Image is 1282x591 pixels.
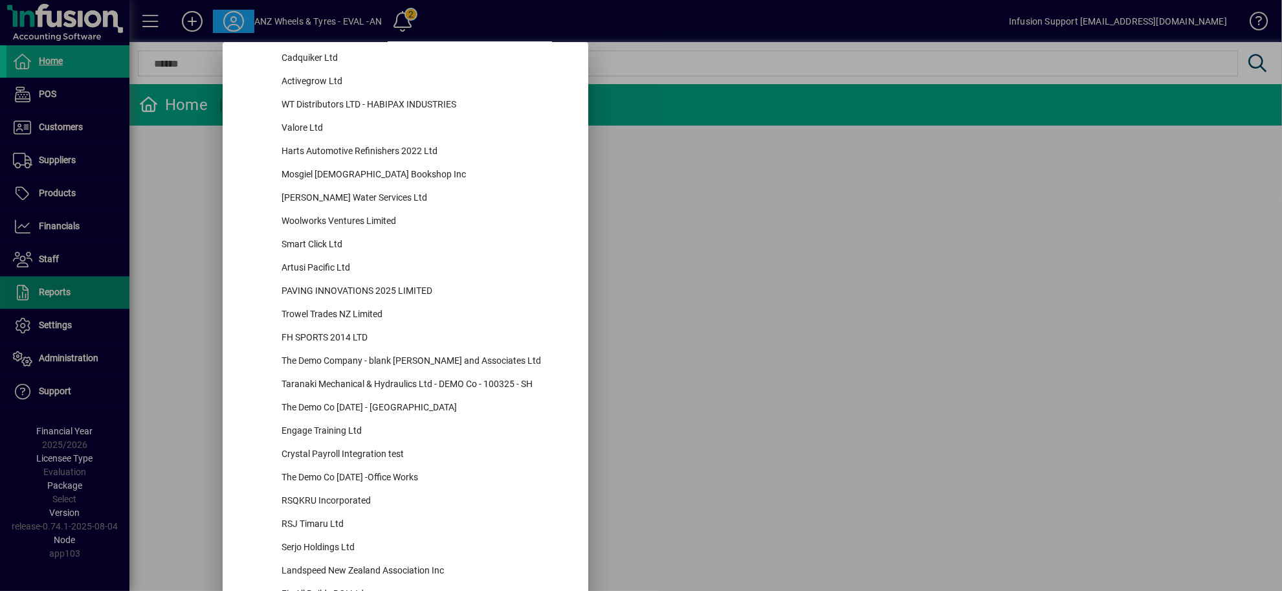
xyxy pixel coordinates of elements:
[229,327,582,350] button: FH SPORTS 2014 LTD
[271,490,582,513] div: RSQKRU Incorporated
[229,397,582,420] button: The Demo Co [DATE] - [GEOGRAPHIC_DATA]
[229,117,582,140] button: Valore Ltd
[229,280,582,304] button: PAVING INNOVATIONS 2025 LIMITED
[271,327,582,350] div: FH SPORTS 2014 LTD
[271,420,582,443] div: Engage Training Ltd
[229,374,582,397] button: Taranaki Mechanical & Hydraulics Ltd - DEMO Co - 100325 - SH
[229,490,582,513] button: RSQKRU Incorporated
[229,234,582,257] button: Smart Click Ltd
[229,187,582,210] button: [PERSON_NAME] Water Services Ltd
[229,94,582,117] button: WT Distributors LTD - HABIPAX INDUSTRIES
[271,71,582,94] div: Activegrow Ltd
[271,210,582,234] div: Woolworks Ventures Limited
[229,443,582,467] button: Crystal Payroll Integration test
[271,350,582,374] div: The Demo Company - blank [PERSON_NAME] and Associates Ltd
[271,47,582,71] div: Cadquiker Ltd
[229,210,582,234] button: Woolworks Ventures Limited
[271,257,582,280] div: Artusi Pacific Ltd
[271,443,582,467] div: Crystal Payroll Integration test
[271,280,582,304] div: PAVING INNOVATIONS 2025 LIMITED
[271,94,582,117] div: WT Distributors LTD - HABIPAX INDUSTRIES
[271,537,582,560] div: Serjo Holdings Ltd
[271,234,582,257] div: Smart Click Ltd
[229,164,582,187] button: Mosgiel [DEMOGRAPHIC_DATA] Bookshop Inc
[271,513,582,537] div: RSJ Timaru Ltd
[229,420,582,443] button: Engage Training Ltd
[229,71,582,94] button: Activegrow Ltd
[271,397,582,420] div: The Demo Co [DATE] - [GEOGRAPHIC_DATA]
[229,513,582,537] button: RSJ Timaru Ltd
[229,350,582,374] button: The Demo Company - blank [PERSON_NAME] and Associates Ltd
[229,257,582,280] button: Artusi Pacific Ltd
[229,304,582,327] button: Trowel Trades NZ Limited
[229,560,582,583] button: Landspeed New Zealand Association Inc
[229,537,582,560] button: Serjo Holdings Ltd
[271,117,582,140] div: Valore Ltd
[271,304,582,327] div: Trowel Trades NZ Limited
[229,467,582,490] button: The Demo Co [DATE] -Office Works
[271,164,582,187] div: Mosgiel [DEMOGRAPHIC_DATA] Bookshop Inc
[271,140,582,164] div: Harts Automotive Refinishers 2022 Ltd
[229,47,582,71] button: Cadquiker Ltd
[229,140,582,164] button: Harts Automotive Refinishers 2022 Ltd
[271,560,582,583] div: Landspeed New Zealand Association Inc
[271,187,582,210] div: [PERSON_NAME] Water Services Ltd
[271,467,582,490] div: The Demo Co [DATE] -Office Works
[271,374,582,397] div: Taranaki Mechanical & Hydraulics Ltd - DEMO Co - 100325 - SH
